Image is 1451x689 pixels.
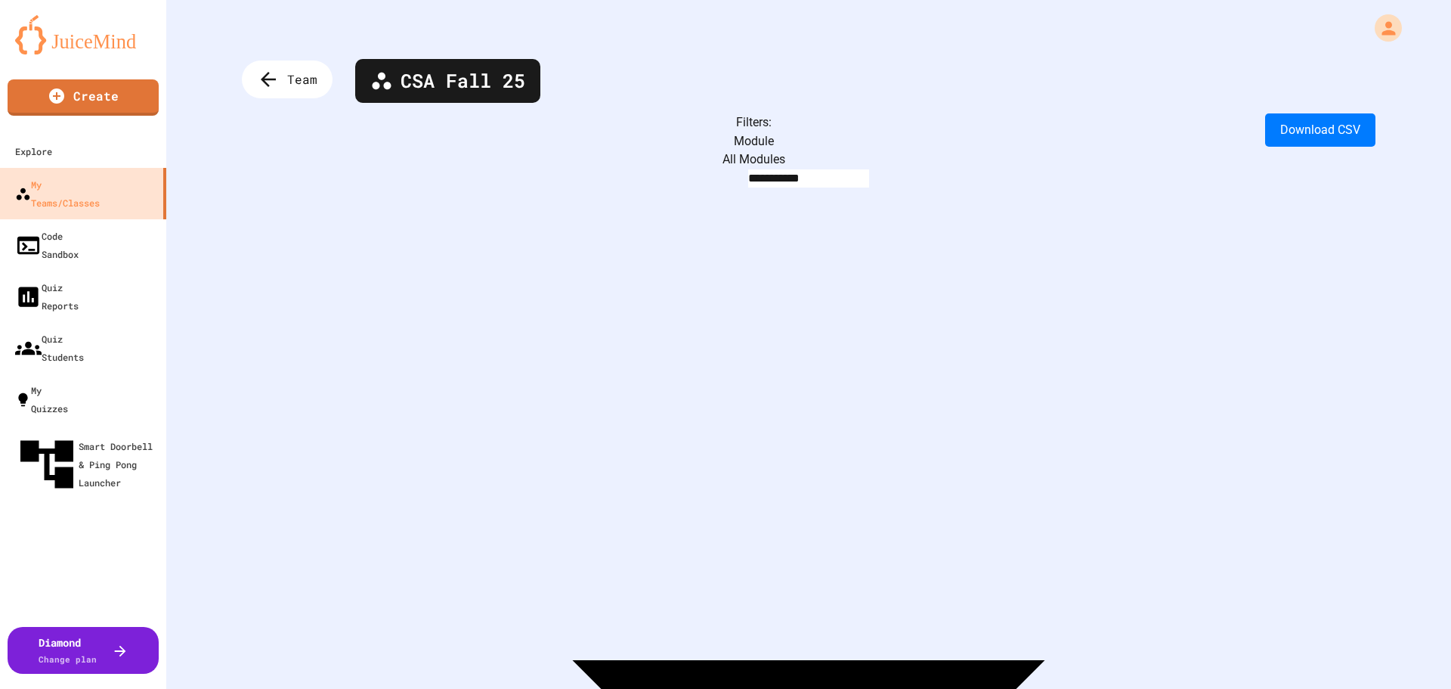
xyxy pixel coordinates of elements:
img: logo-orange.svg [15,15,151,54]
span: Change plan [39,653,97,665]
a: Create [8,79,159,116]
label: Module [734,134,774,148]
div: My Teams/Classes [15,175,100,212]
div: Diamond [39,635,97,666]
div: My Account [1359,11,1406,45]
div: Quiz Reports [15,278,79,315]
div: Quiz Students [15,330,84,366]
div: Code Sandbox [15,227,79,263]
div: Smart Doorbell & Ping Pong Launcher [15,433,160,496]
div: Explore [15,142,52,160]
span: Team [287,70,317,88]
div: My Quizzes [15,381,68,417]
button: Download CSV [1265,113,1375,147]
div: Filters: [242,113,1375,132]
div: All Modules [242,151,1375,169]
button: DiamondChange plan [8,627,159,674]
span: CSA Fall 25 [401,67,525,95]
